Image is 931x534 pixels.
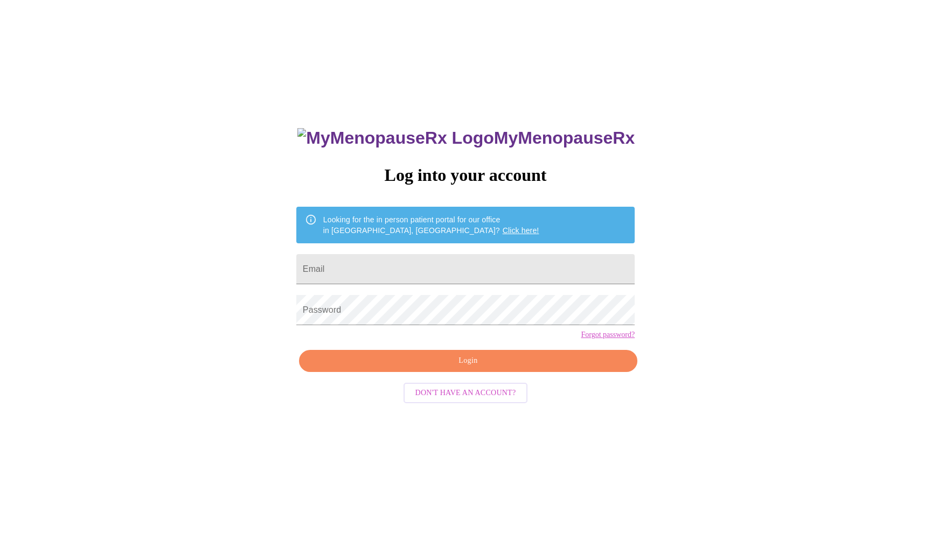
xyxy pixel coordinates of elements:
div: Looking for the in person patient portal for our office in [GEOGRAPHIC_DATA], [GEOGRAPHIC_DATA]? [323,210,539,240]
span: Don't have an account? [415,387,516,400]
h3: Log into your account [296,165,635,185]
button: Login [299,350,637,372]
a: Forgot password? [581,331,635,339]
a: Don't have an account? [401,388,531,397]
button: Don't have an account? [404,383,528,404]
a: Click here! [503,226,539,235]
span: Login [311,354,625,368]
h3: MyMenopauseRx [297,128,635,148]
img: MyMenopauseRx Logo [297,128,494,148]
